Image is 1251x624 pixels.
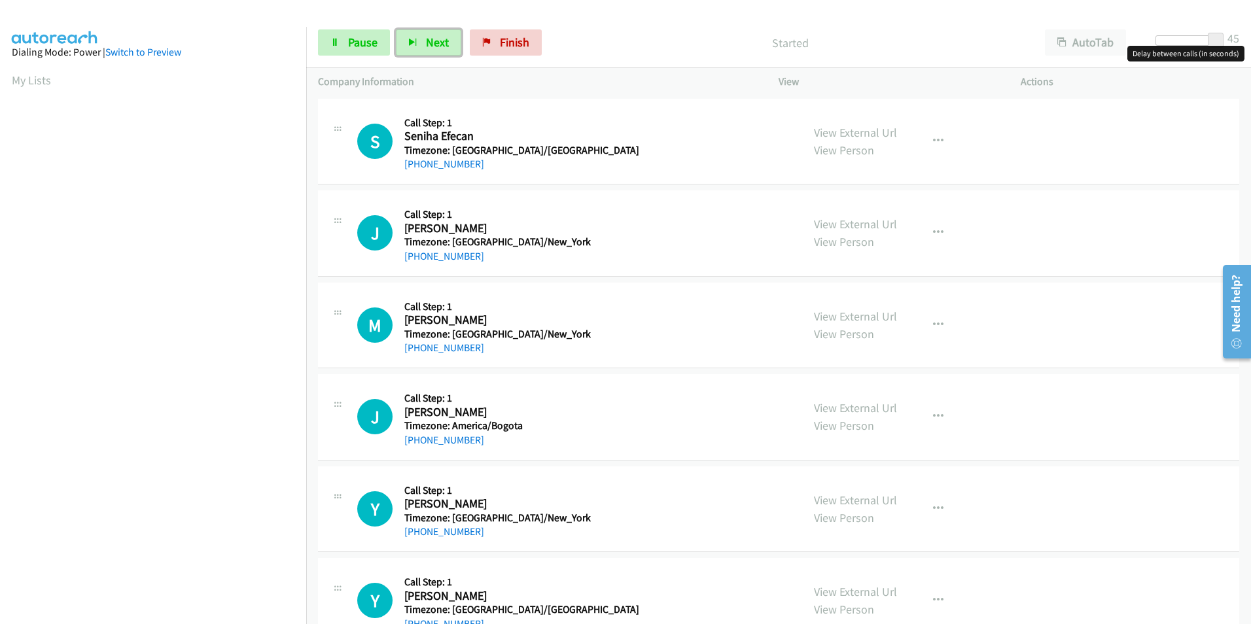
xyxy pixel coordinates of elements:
[404,129,544,144] h2: Seniha Efecan
[357,491,393,527] div: The call is yet to be attempted
[1127,46,1244,61] div: Delay between calls (in seconds)
[357,124,393,159] h1: S
[404,328,591,341] h5: Timezone: [GEOGRAPHIC_DATA]/New_York
[404,158,484,170] a: [PHONE_NUMBER]
[404,392,544,405] h5: Call Step: 1
[357,215,393,251] h1: J
[470,29,542,56] a: Finish
[1045,29,1126,56] button: AutoTab
[500,35,529,50] span: Finish
[404,576,639,589] h5: Call Step: 1
[814,234,874,249] a: View Person
[357,399,393,434] div: The call is yet to be attempted
[404,221,544,236] h2: [PERSON_NAME]
[12,73,51,88] a: My Lists
[404,589,544,604] h2: [PERSON_NAME]
[404,405,544,420] h2: [PERSON_NAME]
[814,510,874,525] a: View Person
[814,602,874,617] a: View Person
[404,313,544,328] h2: [PERSON_NAME]
[404,341,484,354] a: [PHONE_NUMBER]
[357,399,393,434] h1: J
[357,307,393,343] div: The call is yet to be attempted
[404,250,484,262] a: [PHONE_NUMBER]
[404,511,591,525] h5: Timezone: [GEOGRAPHIC_DATA]/New_York
[357,583,393,618] h1: Y
[357,124,393,159] div: The call is yet to be attempted
[814,125,897,140] a: View External Url
[814,217,897,232] a: View External Url
[426,35,449,50] span: Next
[348,35,378,50] span: Pause
[814,400,897,415] a: View External Url
[404,496,544,511] h2: [PERSON_NAME]
[814,326,874,341] a: View Person
[779,74,997,90] p: View
[357,583,393,618] div: The call is yet to be attempted
[318,29,390,56] a: Pause
[396,29,461,56] button: Next
[814,309,897,324] a: View External Url
[404,434,484,446] a: [PHONE_NUMBER]
[404,300,591,313] h5: Call Step: 1
[357,307,393,343] h1: M
[404,603,639,616] h5: Timezone: [GEOGRAPHIC_DATA]/[GEOGRAPHIC_DATA]
[105,46,181,58] a: Switch to Preview
[404,525,484,538] a: [PHONE_NUMBER]
[404,144,639,157] h5: Timezone: [GEOGRAPHIC_DATA]/[GEOGRAPHIC_DATA]
[814,493,897,508] a: View External Url
[1021,74,1239,90] p: Actions
[404,419,544,432] h5: Timezone: America/Bogota
[404,116,639,130] h5: Call Step: 1
[559,34,1021,52] p: Started
[12,44,294,60] div: Dialing Mode: Power |
[404,484,591,497] h5: Call Step: 1
[404,208,591,221] h5: Call Step: 1
[404,235,591,249] h5: Timezone: [GEOGRAPHIC_DATA]/New_York
[814,143,874,158] a: View Person
[318,74,755,90] p: Company Information
[1213,260,1251,364] iframe: Resource Center
[1227,29,1239,47] div: 45
[357,491,393,527] h1: Y
[814,418,874,433] a: View Person
[814,584,897,599] a: View External Url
